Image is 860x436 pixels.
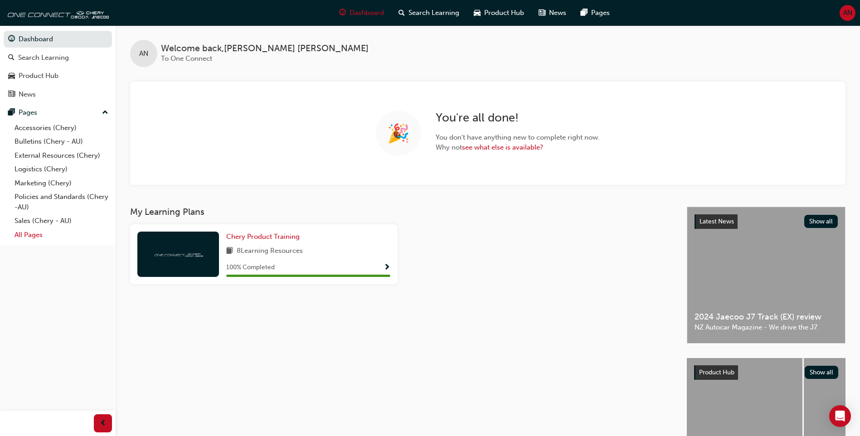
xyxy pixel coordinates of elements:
a: Search Learning [4,49,112,66]
span: up-icon [102,107,108,119]
span: 🎉 [387,128,410,139]
span: AN [843,8,852,18]
span: prev-icon [100,418,107,429]
span: You don ' t have anything new to complete right now. [436,132,600,143]
a: search-iconSearch Learning [391,4,466,22]
button: Show all [804,215,838,228]
img: oneconnect [5,4,109,22]
a: Chery Product Training [226,232,303,242]
span: search-icon [8,54,15,62]
div: Product Hub [19,71,58,81]
span: Dashboard [350,8,384,18]
a: Dashboard [4,31,112,48]
span: Show Progress [384,264,390,272]
div: News [19,89,36,100]
a: External Resources (Chery) [11,149,112,163]
span: pages-icon [8,109,15,117]
span: Pages [591,8,610,18]
a: Logistics (Chery) [11,162,112,176]
div: Pages [19,107,37,118]
img: oneconnect [153,250,203,258]
a: Marketing (Chery) [11,176,112,190]
button: Show Progress [384,262,390,273]
span: Product Hub [484,8,524,18]
span: 2024 Jaecoo J7 Track (EX) review [695,312,838,322]
div: Open Intercom Messenger [829,405,851,427]
a: pages-iconPages [573,4,617,22]
span: pages-icon [581,7,588,19]
span: car-icon [474,7,481,19]
span: NZ Autocar Magazine - We drive the J7. [695,322,838,333]
a: Sales (Chery - AU) [11,214,112,228]
a: Latest NewsShow all2024 Jaecoo J7 Track (EX) reviewNZ Autocar Magazine - We drive the J7. [687,207,845,344]
a: Policies and Standards (Chery -AU) [11,190,112,214]
span: car-icon [8,72,15,80]
span: news-icon [8,91,15,99]
span: search-icon [398,7,405,19]
span: Product Hub [699,368,734,376]
span: Why not [436,142,600,153]
button: Show all [805,366,839,379]
span: Welcome back , [PERSON_NAME] [PERSON_NAME] [161,44,369,54]
button: Pages [4,104,112,121]
a: see what else is available? [462,143,543,151]
span: 100 % Completed [226,262,275,273]
span: book-icon [226,246,233,257]
a: News [4,86,112,103]
a: news-iconNews [531,4,573,22]
a: car-iconProduct Hub [466,4,531,22]
span: guage-icon [339,7,346,19]
span: news-icon [539,7,545,19]
a: Product Hub [4,68,112,84]
h2: You ' re all done! [436,111,600,125]
h3: My Learning Plans [130,207,672,217]
a: guage-iconDashboard [332,4,391,22]
span: Latest News [700,218,734,225]
button: AN [840,5,855,21]
a: Latest NewsShow all [695,214,838,229]
a: All Pages [11,228,112,242]
span: AN [139,48,148,59]
span: Search Learning [408,8,459,18]
a: Product HubShow all [694,365,838,380]
span: To One Connect [161,54,212,63]
span: News [549,8,566,18]
div: Search Learning [18,53,69,63]
span: Chery Product Training [226,233,300,241]
a: Bulletins (Chery - AU) [11,135,112,149]
span: 8 Learning Resources [237,246,303,257]
a: Accessories (Chery) [11,121,112,135]
button: DashboardSearch LearningProduct HubNews [4,29,112,104]
span: guage-icon [8,35,15,44]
